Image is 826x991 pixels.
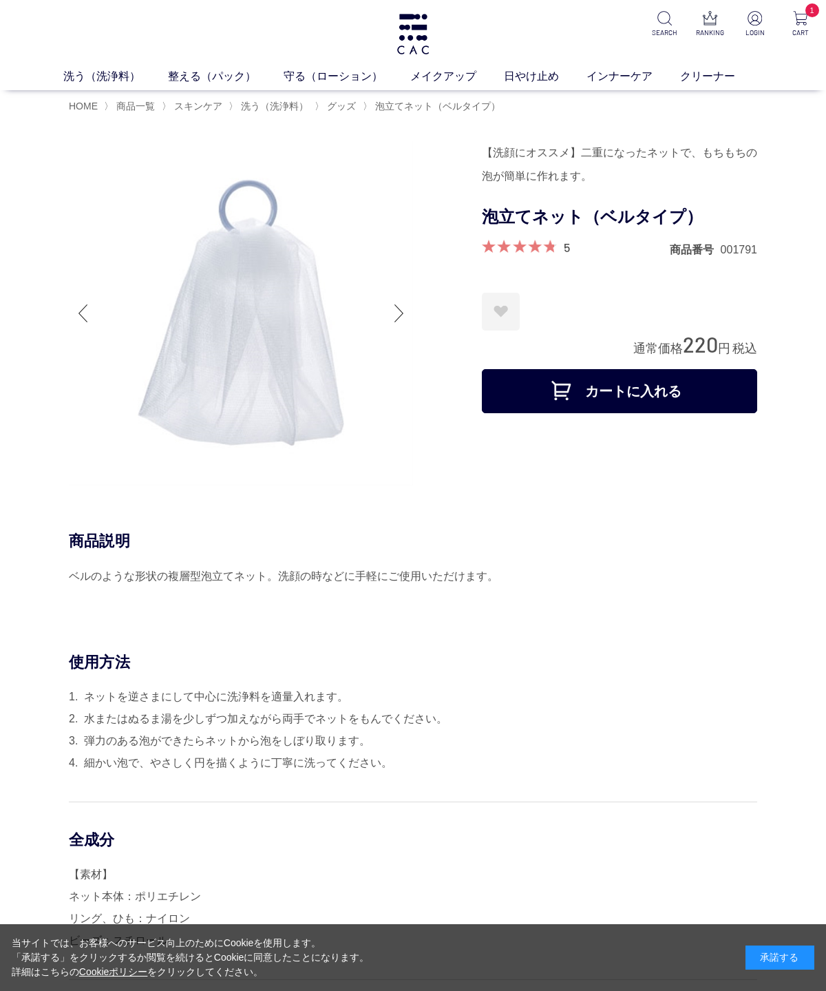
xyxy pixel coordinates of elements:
[116,101,155,112] span: 商品一覧
[741,28,770,38] p: LOGIN
[114,101,155,112] a: 商品一覧
[69,101,98,112] a: HOME
[171,101,222,112] a: スキンケア
[786,28,815,38] p: CART
[410,68,504,85] a: メイクアップ
[683,331,718,357] span: 220
[482,202,757,233] h1: 泡立てネット（ベルタイプ）
[63,68,168,85] a: 洗う（洗浄料）
[363,100,504,113] li: 〉
[695,11,724,38] a: RANKING
[741,11,770,38] a: LOGIN
[482,141,757,188] div: 【洗顔にオススメ】二重になったネットで、もちもちの泡が簡単に作れます。
[284,68,410,85] a: 守る（ローション）
[69,708,757,730] li: 2. 水またはぬるま湯を少しずつ加えながら両手でネットをもんでください。
[586,68,680,85] a: インナーケア
[680,68,763,85] a: クリーナー
[69,141,413,486] img: 泡立てネット（ベルタイプ）
[395,14,431,54] img: logo
[805,3,819,17] span: 1
[69,752,757,774] li: 4. 細かい泡で、やさしく円を描くように丁寧に洗ってください。
[69,531,757,551] div: 商品説明
[174,101,222,112] span: スキンケア
[650,28,679,38] p: SEARCH
[375,101,500,112] span: 泡立てネット（ベルタイプ）
[504,68,586,85] a: 日やけ止め
[745,946,814,970] div: 承諾する
[79,966,148,977] a: Cookieポリシー
[241,101,308,112] span: 洗う（洗浄料）
[482,293,520,331] a: お気に入りに登録する
[372,101,500,112] a: 泡立てネット（ベルタイプ）
[315,100,359,113] li: 〉
[69,652,757,672] div: 使用方法
[786,11,815,38] a: 1 CART
[324,101,356,112] a: グッズ
[564,240,570,255] a: 5
[229,100,312,113] li: 〉
[69,686,757,708] li: 1. ネットを逆さまにして中心に洗浄料を適量入れます。
[695,28,724,38] p: RANKING
[482,369,757,413] button: カートに入れる
[633,342,683,355] span: 通常価格
[69,864,757,952] div: 【素材】 ネット本体：ポリエチレン リング、ひも：ナイロン ビーズ：スチロール
[732,342,757,355] span: 税込
[12,936,370,979] div: 当サイトでは、お客様へのサービス向上のためにCookieを使用します。 「承諾する」をクリックするか閲覧を続けるとCookieに同意したことになります。 詳細はこちらの をクリックしてください。
[327,101,356,112] span: グッズ
[718,342,730,355] span: 円
[69,565,757,587] div: ベルのような形状の複層型泡立てネット。洗顔の時などに手軽にご使用いただけます。
[650,11,679,38] a: SEARCH
[69,730,757,752] li: 3. 弾力のある泡ができたらネットから泡をしぼり取ります。
[69,830,757,850] div: 全成分
[168,68,284,85] a: 整える（パック）
[238,101,308,112] a: 洗う（洗浄料）
[721,242,757,257] dd: 001791
[104,100,158,113] li: 〉
[162,100,226,113] li: 〉
[670,242,721,257] dt: 商品番号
